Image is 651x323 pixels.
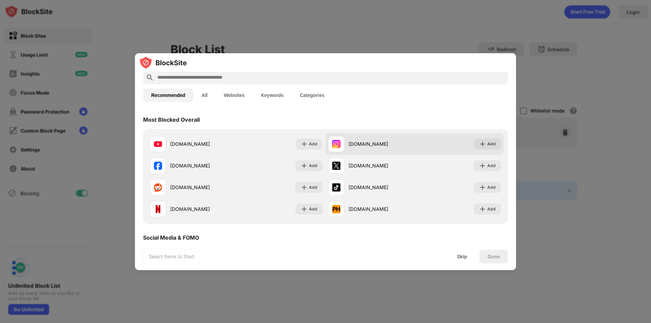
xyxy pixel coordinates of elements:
[146,74,154,82] img: search.svg
[332,162,340,170] img: favicons
[149,253,194,260] div: Select Items to Start
[143,88,193,102] button: Recommended
[349,162,415,169] div: [DOMAIN_NAME]
[349,184,415,191] div: [DOMAIN_NAME]
[309,141,317,147] div: Add
[170,140,236,147] div: [DOMAIN_NAME]
[332,205,340,213] img: favicons
[154,162,162,170] img: favicons
[488,254,500,259] div: Done
[154,183,162,191] img: favicons
[143,234,199,241] div: Social Media & FOMO
[139,56,187,69] img: logo-blocksite.svg
[154,205,162,213] img: favicons
[309,184,317,191] div: Add
[309,162,317,169] div: Add
[457,254,467,259] div: Skip
[170,162,236,169] div: [DOMAIN_NAME]
[487,206,496,213] div: Add
[154,140,162,148] img: favicons
[349,205,415,213] div: [DOMAIN_NAME]
[143,116,200,123] div: Most Blocked Overall
[193,88,216,102] button: All
[332,183,340,191] img: favicons
[309,206,317,213] div: Add
[349,140,415,147] div: [DOMAIN_NAME]
[216,88,253,102] button: Websites
[253,88,292,102] button: Keywords
[487,162,496,169] div: Add
[170,205,236,213] div: [DOMAIN_NAME]
[487,184,496,191] div: Add
[292,88,332,102] button: Categories
[332,140,340,148] img: favicons
[170,184,236,191] div: [DOMAIN_NAME]
[487,141,496,147] div: Add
